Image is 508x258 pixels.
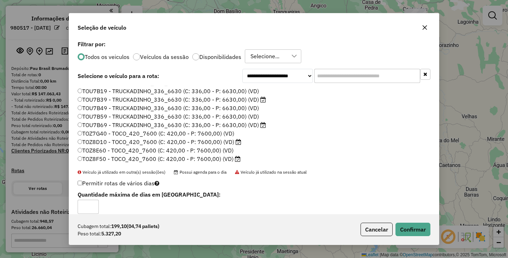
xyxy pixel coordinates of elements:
i: Possui agenda para o dia [260,122,266,128]
strong: 5.327,20 [101,230,121,238]
span: Seleção de veículo [78,23,126,32]
span: (04,74 pallets) [127,223,159,229]
i: Selecione pelo menos um veículo [155,180,159,186]
input: TOU7B49 - TRUCKADINHO_336_6630 (C: 336,00 - P: 6630,00) (VD) [78,106,82,110]
span: Veículo já utilizado em outra(s) sessão(ões) [78,169,165,175]
i: Possui agenda para o dia [235,156,241,162]
label: TOU7B39 - TRUCKADINHO_336_6630 (C: 336,00 - P: 6630,00) (VD) [78,95,266,104]
input: Permitir rotas de vários dias [78,181,82,185]
label: Disponibilidades [199,54,241,60]
label: TOZ8D10 - TOCO_420_7600 (C: 420,00 - P: 7600,00) (VD) [78,138,241,146]
label: Todos os veiculos [85,54,129,60]
label: TOZ8F50 - TOCO_420_7600 (C: 420,00 - P: 7600,00) (VD) [78,155,241,163]
label: Quantidade máxima de dias em [GEOGRAPHIC_DATA]: [78,190,310,199]
label: Veículos da sessão [140,54,189,60]
span: Possui agenda para o dia [174,169,226,175]
label: TOU7B19 - TRUCKADINHO_336_6630 (C: 336,00 - P: 6630,00) (VD) [78,87,259,95]
label: TOZ8E60 - TOCO_420_7600 (C: 420,00 - P: 7600,00) (VD) [78,146,234,155]
span: Peso total: [78,230,101,238]
span: Veículo já utilizado na sessão atual [235,169,307,175]
button: Cancelar [361,223,393,236]
input: TOZ7G40 - TOCO_420_7600 (C: 420,00 - P: 7600,00) (VD) [78,131,82,136]
strong: 199,10 [111,223,159,230]
button: Confirmar [395,223,430,236]
label: TOZ7G40 - TOCO_420_7600 (C: 420,00 - P: 7600,00) (VD) [78,129,234,138]
label: Permitir rotas de vários dias [78,176,159,190]
label: TOU7B59 - TRUCKADINHO_336_6630 (C: 336,00 - P: 6630,00) (VD) [78,112,259,121]
input: TOU7B39 - TRUCKADINHO_336_6630 (C: 336,00 - P: 6630,00) (VD) [78,97,82,102]
input: TOU7B69 - TRUCKADINHO_336_6630 (C: 336,00 - P: 6630,00) (VD) [78,122,82,127]
label: TOU7B49 - TRUCKADINHO_336_6630 (C: 336,00 - P: 6630,00) (VD) [78,104,259,112]
input: TOZ8F50 - TOCO_420_7600 (C: 420,00 - P: 7600,00) (VD) [78,156,82,161]
input: TOU7B59 - TRUCKADINHO_336_6630 (C: 336,00 - P: 6630,00) (VD) [78,114,82,119]
strong: Selecione o veículo para a rota: [78,72,159,79]
input: TOU7B19 - TRUCKADINHO_336_6630 (C: 336,00 - P: 6630,00) (VD) [78,89,82,93]
label: TOU7B69 - TRUCKADINHO_336_6630 (C: 336,00 - P: 6630,00) (VD) [78,121,266,129]
span: Cubagem total: [78,223,111,230]
i: Possui agenda para o dia [260,97,266,102]
div: Selecione... [248,50,282,63]
input: TOZ8D10 - TOCO_420_7600 (C: 420,00 - P: 7600,00) (VD) [78,139,82,144]
input: TOZ8E60 - TOCO_420_7600 (C: 420,00 - P: 7600,00) (VD) [78,148,82,152]
label: Filtrar por: [78,40,430,48]
i: Possui agenda para o dia [236,139,241,145]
